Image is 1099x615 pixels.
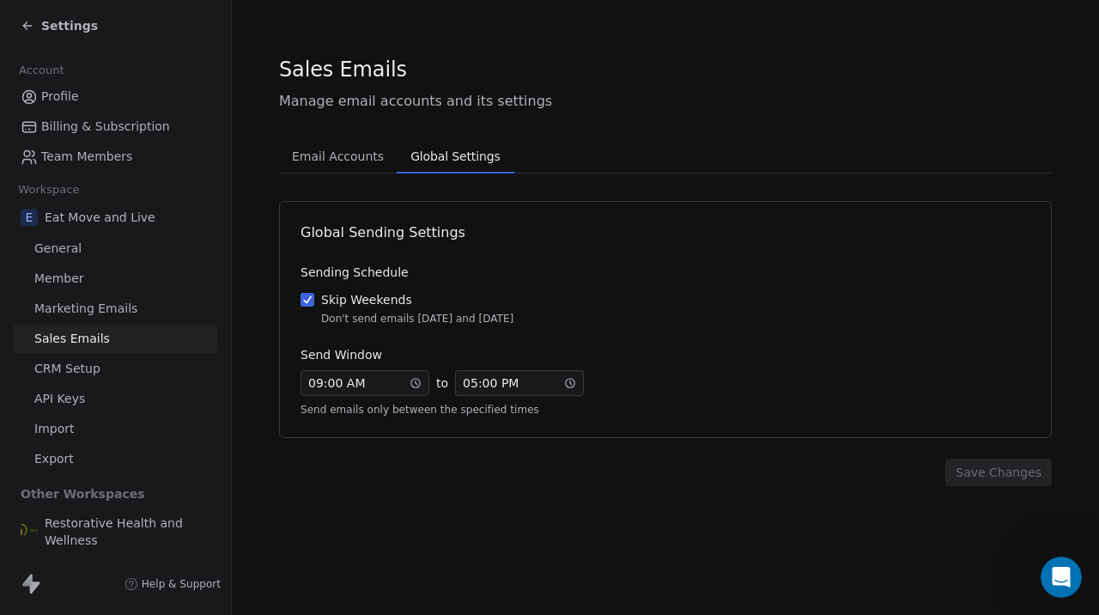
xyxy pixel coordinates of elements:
[14,113,217,141] a: Billing & Subscription
[1041,557,1082,598] iframe: Intercom live chat
[301,222,1030,243] div: Global Sending Settings
[83,21,160,39] p: Active 3h ago
[321,291,513,308] div: Skip Weekends
[14,143,217,171] a: Team Members
[41,118,170,136] span: Billing & Subscription
[14,445,217,473] a: Export
[83,214,316,231] div: Boise, ID 83703208-830-8807 text/call
[142,577,221,591] span: Help & Support
[27,313,162,323] div: [PERSON_NAME] • 4h ago
[54,483,68,496] button: Gif picker
[14,255,330,340] div: Harinder says…
[404,144,507,168] span: Global Settings
[279,57,407,82] span: Sales Emails
[11,177,87,203] span: Workspace
[34,360,100,378] span: CRM Setup
[301,264,1030,281] div: Sending Schedule
[109,483,123,496] button: Start recording
[301,403,1030,417] div: Send emails only between the specified times
[21,17,98,34] a: Settings
[285,144,391,168] span: Email Accounts
[45,209,155,226] span: Eat Move and Live
[49,9,76,37] img: Profile image for Harinder
[27,484,40,497] button: Emoji picker
[463,374,519,392] span: 05 : 00 PM
[76,350,316,452] div: I'm having trouble adding my subdomains to my two workspaces. Its making me rethink where to go f...
[14,325,217,353] a: Sales Emails
[41,17,98,34] span: Settings
[308,374,365,392] span: 09 : 00 AM
[14,385,217,413] a: API Keys
[27,265,268,299] div: Thank you for confirming! I will get back shortly.
[83,188,316,205] div: [STREET_ADDRESS]
[34,240,82,258] span: General
[14,255,282,309] div: Thank you for confirming! I will get back shortly.[PERSON_NAME] • 4h ago
[14,415,217,443] a: Import
[14,340,330,483] div: Emily says…
[321,312,513,326] div: Don't send emails [DATE] and [DATE]
[82,483,95,496] button: Upload attachment
[34,450,74,468] span: Export
[41,148,132,166] span: Team Members
[301,7,332,38] div: Close
[294,477,322,504] button: Send a message…
[34,420,74,438] span: Import
[279,91,1052,112] span: Manage email accounts and its settings
[14,82,217,111] a: Profile
[15,448,329,477] textarea: Message…
[11,7,44,40] button: go back
[14,355,217,383] a: CRM Setup
[301,346,1030,363] div: Send Window
[41,88,79,106] span: Profile
[14,234,217,263] a: General
[945,459,1052,486] button: Save Changes
[62,340,330,462] div: I'm having trouble adding my subdomains to my two workspaces. Its making me rethink where to go f...
[34,270,84,288] span: Member
[269,7,301,40] button: Home
[21,523,38,540] img: RHW_logo.png
[14,265,217,293] a: Member
[45,515,210,549] span: Restorative Health and Wellness
[124,577,221,591] a: Help & Support
[21,209,38,226] span: E
[34,330,110,348] span: Sales Emails
[14,295,217,323] a: Marketing Emails
[83,9,195,21] h1: [PERSON_NAME]
[301,291,314,308] button: Skip WeekendsDon't send emails [DATE] and [DATE]
[14,480,152,508] span: Other Workspaces
[34,300,137,318] span: Marketing Emails
[436,374,448,392] span: to
[11,58,71,83] span: Account
[34,390,85,408] span: API Keys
